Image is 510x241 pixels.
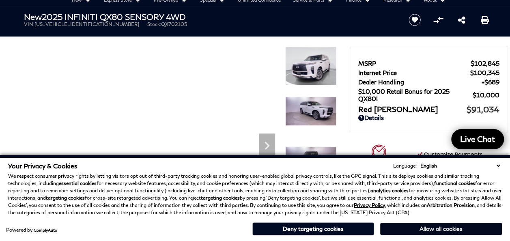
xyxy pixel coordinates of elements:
button: Deny targeting cookies [252,222,374,235]
span: $91,034 [467,104,499,114]
span: QX702105 [161,21,187,27]
strong: New [24,12,42,22]
button: Compare Vehicle [432,14,444,26]
span: MSRP [358,60,471,67]
a: $10,000 Retail Bonus for 2025 QX80! $10,000 [358,88,499,102]
a: Print this New 2025 INFINITI QX80 SENSORY 4WD [481,15,489,25]
h1: 2025 INFINITI QX80 SENSORY 4WD [24,12,395,21]
iframe: Interactive Walkaround/Photo gallery of the vehicle/product [24,47,279,238]
p: We respect consumer privacy rights by letting visitors opt out of third-party tracking cookies an... [8,172,502,216]
button: Allow all cookies [380,223,502,235]
span: $102,845 [471,60,499,67]
span: Internet Price [358,69,470,76]
img: New 2025 RADIANT WHITE INFINITI SENSORY 4WD image 2 [285,97,336,126]
span: Dealer Handling [358,78,482,86]
img: New 2025 RADIANT WHITE INFINITI SENSORY 4WD image 1 [285,47,336,85]
span: Red [PERSON_NAME] [358,105,467,114]
span: $10,000 Retail Bonus for 2025 QX80! [358,88,473,102]
a: ComplyAuto [34,228,57,232]
strong: essential cookies [59,180,97,186]
a: Dealer Handling $689 [358,78,499,86]
div: Next [259,133,275,158]
span: [US_VEHICLE_IDENTIFICATION_NUMBER] [34,21,139,27]
span: Live Chat [456,134,499,144]
strong: analytics cookies [370,187,409,194]
strong: Arbitration Provision [427,202,475,208]
img: New 2025 RADIANT WHITE INFINITI SENSORY 4WD image 3 [285,146,336,176]
select: Language Select [418,162,502,170]
a: Live Chat [451,129,504,149]
a: Details [358,114,499,121]
span: Your Privacy & Cookies [8,162,77,170]
a: Share this New 2025 INFINITI QX80 SENSORY 4WD [458,15,465,25]
a: Privacy Policy [354,202,385,208]
span: $10,000 [473,91,499,99]
strong: functional cookies [434,180,475,186]
a: Internet Price $100,345 [358,69,499,76]
button: Save vehicle [406,13,424,26]
span: Stock: [147,21,161,27]
div: Powered by [6,228,57,232]
span: VIN: [24,21,34,27]
strong: targeting cookies [201,195,240,201]
span: $100,345 [470,69,499,76]
span: $689 [482,78,499,86]
div: Language: [393,164,417,168]
strong: targeting cookies [46,195,85,201]
a: Red [PERSON_NAME] $91,034 [358,104,499,114]
a: MSRP $102,845 [358,60,499,67]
